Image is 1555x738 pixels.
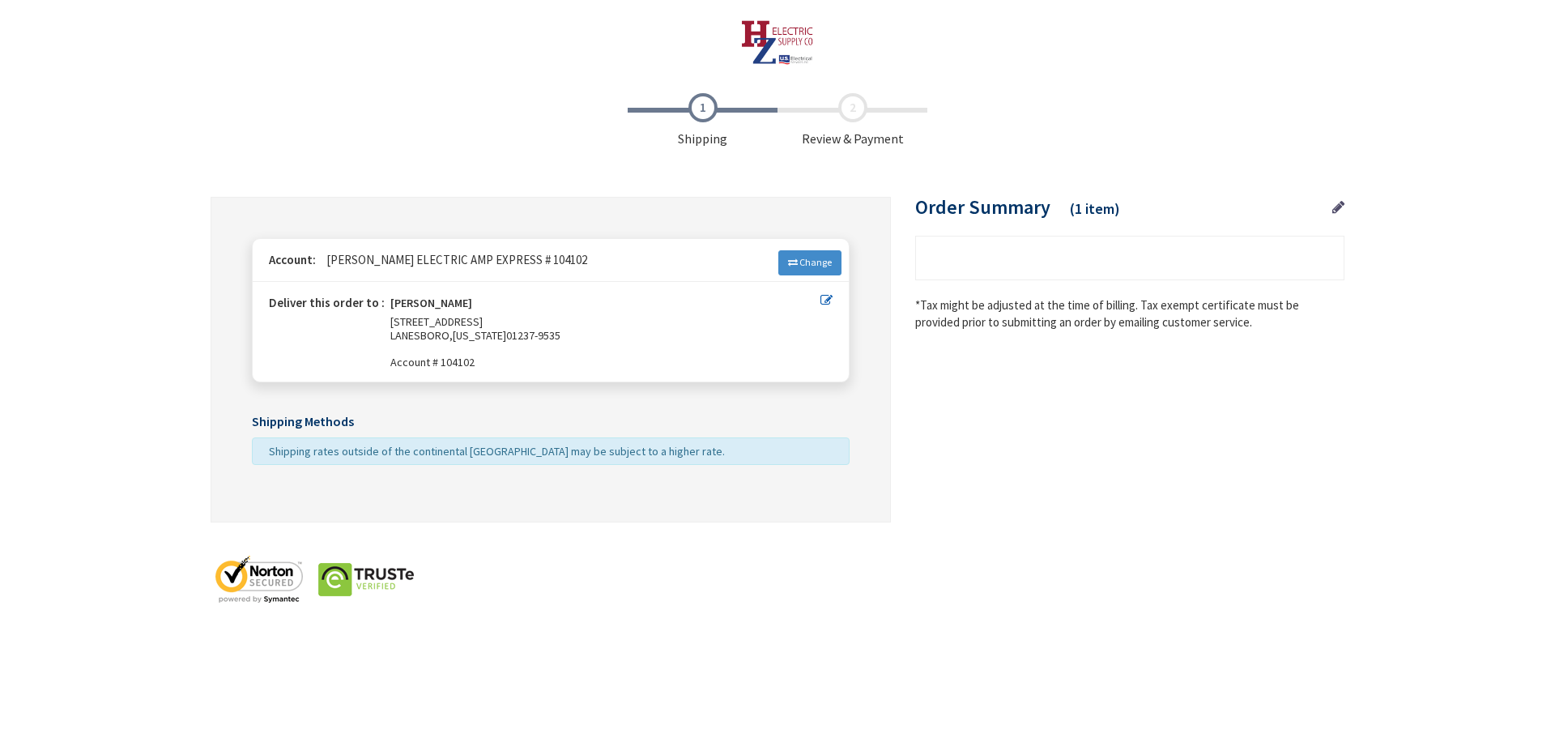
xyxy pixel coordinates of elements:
span: LANESBORO, [390,328,453,343]
strong: Deliver this order to : [269,295,385,310]
span: [STREET_ADDRESS] [390,314,483,329]
span: Account # 104102 [390,356,820,369]
a: Change [778,250,841,275]
span: Shipping rates outside of the continental [GEOGRAPHIC_DATA] may be subject to a higher rate. [269,444,725,459]
img: HZ Electric Supply [741,20,815,65]
: *Tax might be adjusted at the time of billing. Tax exempt certificate must be provided prior to s... [915,296,1344,331]
span: 01237-9535 [506,328,560,343]
span: Order Summary [915,194,1050,220]
span: (1 item) [1070,199,1120,218]
span: Change [799,256,832,268]
strong: Account: [269,252,316,267]
h5: Shipping Methods [252,415,850,429]
span: Shipping [628,93,777,148]
img: norton-seal.png [211,555,308,604]
span: Review & Payment [777,93,927,148]
img: truste-seal.png [317,555,415,604]
span: [PERSON_NAME] ELECTRIC AMP EXPRESS # 104102 [318,252,587,267]
strong: [PERSON_NAME] [390,296,472,315]
span: [US_STATE] [453,328,506,343]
